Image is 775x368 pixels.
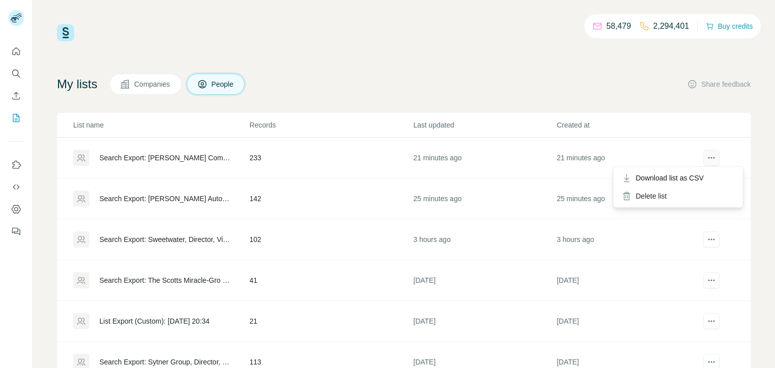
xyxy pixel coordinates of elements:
[556,178,699,219] td: 25 minutes ago
[99,275,233,285] div: Search Export: The Scotts Miracle-Gro Company, Information Technology, Engineering, Marketing, Cu...
[413,219,556,260] td: 3 hours ago
[556,260,699,301] td: [DATE]
[250,120,413,130] p: Records
[8,178,24,196] button: Use Surfe API
[706,19,753,33] button: Buy credits
[211,79,235,89] span: People
[57,76,97,92] h4: My lists
[99,194,233,204] div: Search Export: [PERSON_NAME] Automotive Group, Director, Vice President, CXO, Experienced Manager...
[249,219,413,260] td: 102
[249,301,413,342] td: 21
[99,234,233,244] div: Search Export: Sweetwater, Director, Vice President, CXO - [DATE] 15:26
[57,24,74,41] img: Surfe Logo
[249,138,413,178] td: 233
[8,65,24,83] button: Search
[8,42,24,60] button: Quick start
[249,260,413,301] td: 41
[556,138,699,178] td: 21 minutes ago
[413,178,556,219] td: 25 minutes ago
[8,222,24,240] button: Feedback
[99,153,233,163] div: Search Export: [PERSON_NAME] Company (MHC Kenworth), Director, Vice President, CXO, Experienced M...
[413,260,556,301] td: [DATE]
[8,87,24,105] button: Enrich CSV
[703,313,719,329] button: actions
[556,219,699,260] td: 3 hours ago
[99,316,209,326] div: List Export (Custom): [DATE] 20:34
[653,20,689,32] p: 2,294,401
[703,272,719,288] button: actions
[616,187,741,205] div: Delete list
[8,156,24,174] button: Use Surfe on LinkedIn
[134,79,171,89] span: Companies
[557,120,699,130] p: Created at
[636,173,704,183] span: Download list as CSV
[556,301,699,342] td: [DATE]
[703,231,719,248] button: actions
[73,120,249,130] p: List name
[99,357,233,367] div: Search Export: Sytner Group, Director, Vice President, CXO, Strategic - [DATE] 19:38
[687,79,751,89] button: Share feedback
[8,109,24,127] button: My lists
[413,120,556,130] p: Last updated
[413,301,556,342] td: [DATE]
[413,138,556,178] td: 21 minutes ago
[249,178,413,219] td: 142
[606,20,631,32] p: 58,479
[8,200,24,218] button: Dashboard
[703,150,719,166] button: actions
